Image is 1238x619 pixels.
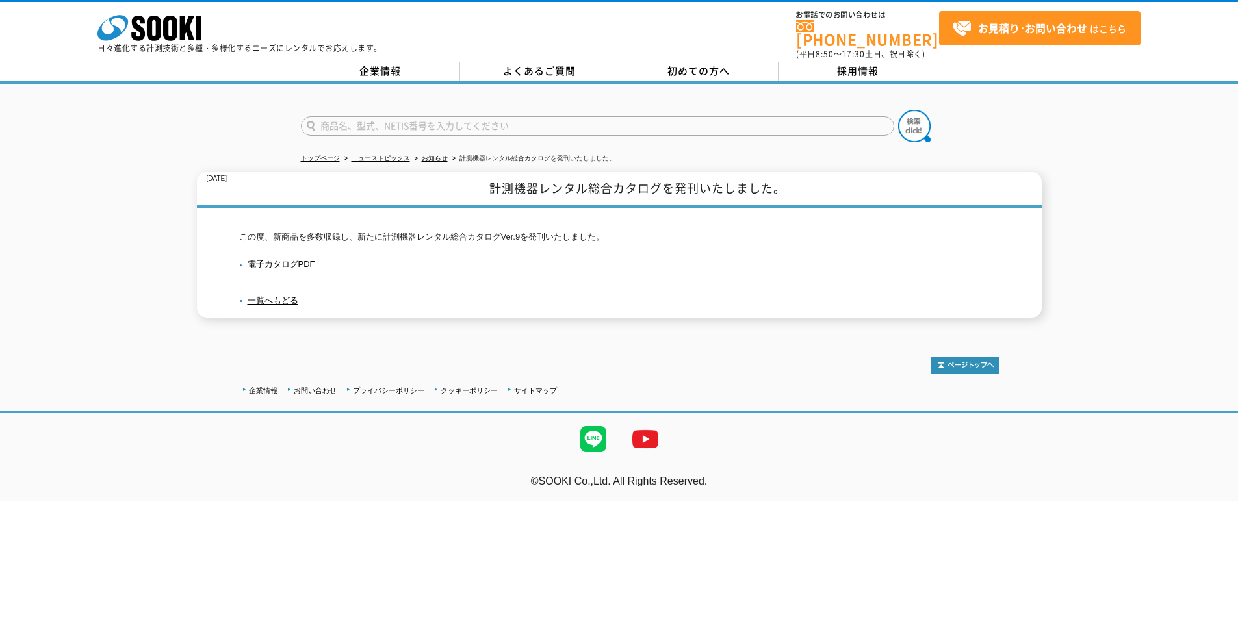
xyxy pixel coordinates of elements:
[1188,489,1238,500] a: テストMail
[796,20,939,47] a: [PHONE_NUMBER]
[249,386,277,394] a: 企業情報
[619,62,779,81] a: 初めての方へ
[460,62,619,81] a: よくあるご質問
[816,48,834,60] span: 8:50
[301,116,894,136] input: 商品名、型式、NETIS番号を入力してください
[619,413,671,465] img: YouTube
[450,152,615,166] li: 計測機器レンタル総合カタログを発刊いたしました。
[796,11,939,19] span: お電話でのお問い合わせは
[939,11,1141,45] a: お見積り･お問い合わせはこちら
[97,44,382,52] p: 日々進化する計測技術と多種・多様化するニーズにレンタルでお応えします。
[294,386,337,394] a: お問い合わせ
[796,48,925,60] span: (平日 ～ 土日、祝日除く)
[567,413,619,465] img: LINE
[248,296,298,305] a: 一覧へもどる
[352,155,410,162] a: ニューストピックス
[239,231,999,244] p: この度、新商品を多数収録し、新たに計測機器レンタル総合カタログVer.9を発刊いたしました。
[842,48,865,60] span: 17:30
[301,155,340,162] a: トップページ
[353,386,424,394] a: プライバシーポリシー
[514,386,557,394] a: サイトマップ
[441,386,498,394] a: クッキーポリシー
[952,19,1126,38] span: はこちら
[301,62,460,81] a: 企業情報
[898,110,931,142] img: btn_search.png
[207,172,227,186] p: [DATE]
[422,155,448,162] a: お知らせ
[931,357,999,374] img: トップページへ
[667,64,730,78] span: 初めての方へ
[239,259,315,269] a: 電子カタログPDF
[779,62,938,81] a: 採用情報
[197,172,1042,208] h1: 計測機器レンタル総合カタログを発刊いたしました。
[978,20,1087,36] strong: お見積り･お問い合わせ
